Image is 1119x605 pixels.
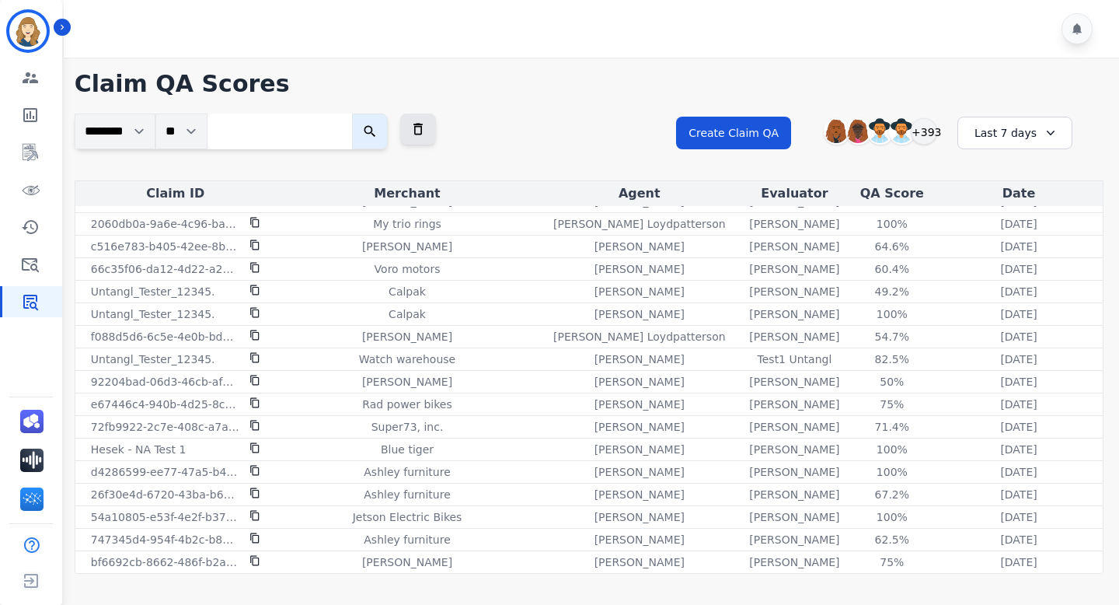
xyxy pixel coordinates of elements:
[389,284,426,299] p: Calpak
[1000,532,1037,547] p: [DATE]
[279,184,535,203] div: Merchant
[91,397,240,412] p: e67446c4-940b-4d25-8c79-f0bb2d0a5484
[375,261,441,277] p: Voro motors
[1000,419,1037,435] p: [DATE]
[1000,216,1037,232] p: [DATE]
[857,397,927,412] div: 75%
[594,239,685,254] p: [PERSON_NAME]
[373,216,441,232] p: My trio rings
[1000,261,1037,277] p: [DATE]
[594,532,685,547] p: [PERSON_NAME]
[911,118,937,145] div: +393
[364,464,450,480] p: Ashley furniture
[553,216,726,232] p: [PERSON_NAME] Loydpatterson
[364,532,450,547] p: Ashley furniture
[857,329,927,344] div: 54.7%
[91,306,215,322] p: Untangl_Tester_12345.
[362,397,451,412] p: Rad power bikes
[553,329,726,344] p: [PERSON_NAME] Loydpatterson
[749,554,839,570] p: [PERSON_NAME]
[594,351,685,367] p: [PERSON_NAME]
[594,284,685,299] p: [PERSON_NAME]
[359,351,455,367] p: Watch warehouse
[91,532,240,547] p: 747345d4-954f-4b2c-b864-97055a52b23f
[749,284,839,299] p: [PERSON_NAME]
[381,442,434,457] p: Blue tiger
[364,487,450,502] p: Ashley furniture
[749,419,839,435] p: [PERSON_NAME]
[389,306,426,322] p: Calpak
[1000,351,1037,367] p: [DATE]
[1000,284,1037,299] p: [DATE]
[353,509,462,525] p: Jetson Electric Bikes
[362,554,452,570] p: [PERSON_NAME]
[1000,464,1037,480] p: [DATE]
[1000,239,1037,254] p: [DATE]
[857,509,927,525] div: 100%
[857,532,927,547] div: 62.5%
[594,419,685,435] p: [PERSON_NAME]
[594,554,685,570] p: [PERSON_NAME]
[852,184,932,203] div: QA Score
[594,442,685,457] p: [PERSON_NAME]
[1000,329,1037,344] p: [DATE]
[91,487,240,502] p: 26f30e4d-6720-43ba-b63b-fc317e74265a
[749,464,839,480] p: [PERSON_NAME]
[91,509,240,525] p: 54a10805-e53f-4e2f-b372-0f8fae910bd1
[91,261,240,277] p: 66c35f06-da12-4d22-a23b-35a5157ebe53
[957,117,1072,149] div: Last 7 days
[1000,554,1037,570] p: [DATE]
[91,419,240,435] p: 72fb9922-2c7e-408c-a7af-65fa3901b6bc
[91,329,240,344] p: f088d5d6-6c5e-4e0b-bddf-2b5bfe20cff1
[1000,306,1037,322] p: [DATE]
[857,554,927,570] div: 75%
[91,239,240,254] p: c516e783-b405-42ee-8b9b-87afbd3df4c1
[594,374,685,390] p: [PERSON_NAME]
[362,239,452,254] p: [PERSON_NAME]
[542,184,737,203] div: Agent
[857,464,927,480] div: 100%
[749,261,839,277] p: [PERSON_NAME]
[371,419,444,435] p: Super73, inc.
[857,487,927,502] div: 67.2%
[594,509,685,525] p: [PERSON_NAME]
[758,351,832,367] p: Test1 Untangl
[1000,374,1037,390] p: [DATE]
[91,351,215,367] p: Untangl_Tester_12345.
[938,184,1100,203] div: Date
[857,419,927,435] div: 71.4%
[749,487,839,502] p: [PERSON_NAME]
[9,12,47,50] img: Bordered avatar
[1000,442,1037,457] p: [DATE]
[857,351,927,367] div: 82.5%
[857,306,927,322] div: 100%
[1000,397,1037,412] p: [DATE]
[594,487,685,502] p: [PERSON_NAME]
[362,374,452,390] p: [PERSON_NAME]
[743,184,845,203] div: Evaluator
[749,239,839,254] p: [PERSON_NAME]
[749,329,839,344] p: [PERSON_NAME]
[749,216,839,232] p: [PERSON_NAME]
[857,442,927,457] div: 100%
[857,216,927,232] div: 100%
[749,509,839,525] p: [PERSON_NAME]
[91,554,240,570] p: bf6692cb-8662-486f-b2a4-0ab6fd7f1eda
[1000,487,1037,502] p: [DATE]
[749,306,839,322] p: [PERSON_NAME]
[857,284,927,299] div: 49.2%
[749,397,839,412] p: [PERSON_NAME]
[857,239,927,254] div: 64.6%
[91,216,240,232] p: 2060db0a-9a6e-4c96-ba5e-80516b36005e
[749,532,839,547] p: [PERSON_NAME]
[91,374,240,390] p: 92204bad-06d3-46cb-af48-a7af8544ff31
[362,329,452,344] p: [PERSON_NAME]
[75,70,1103,98] h1: Claim QA Scores
[749,374,839,390] p: [PERSON_NAME]
[594,464,685,480] p: [PERSON_NAME]
[91,442,186,457] p: Hesek - NA Test 1
[1000,509,1037,525] p: [DATE]
[749,442,839,457] p: [PERSON_NAME]
[594,397,685,412] p: [PERSON_NAME]
[91,284,215,299] p: Untangl_Tester_12345.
